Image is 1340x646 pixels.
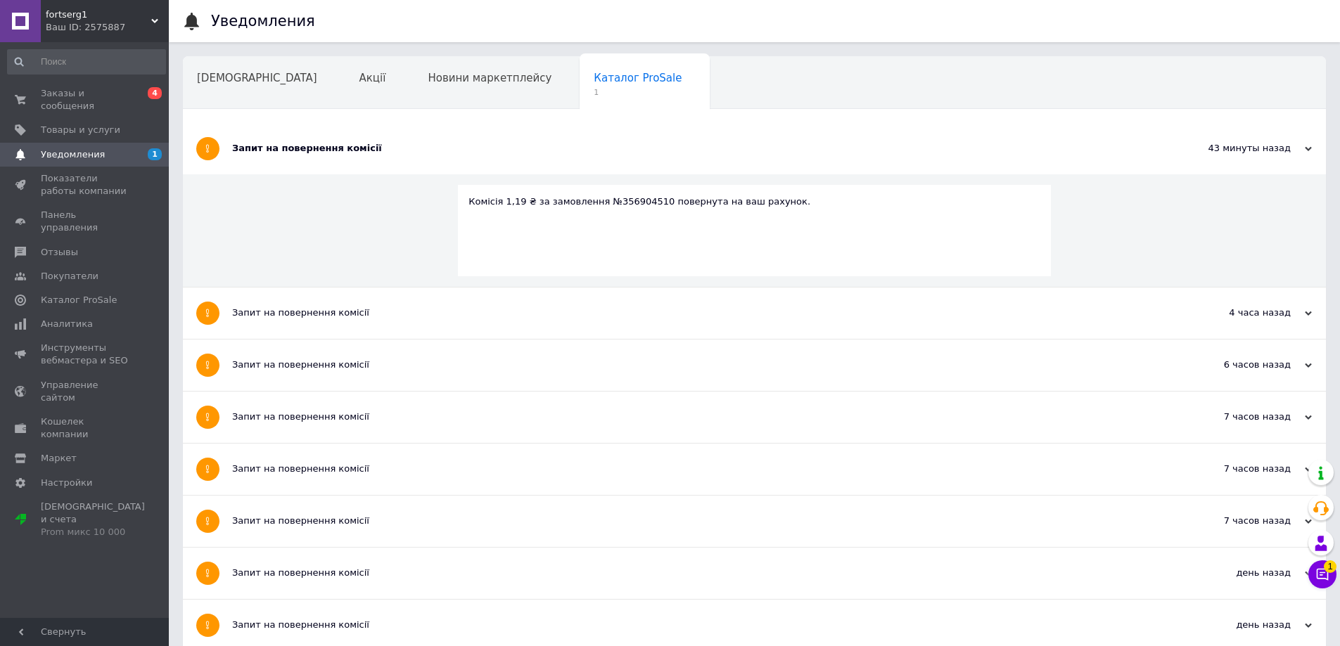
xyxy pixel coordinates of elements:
span: Покупатели [41,270,98,283]
div: Ваш ID: 2575887 [46,21,169,34]
span: [DEMOGRAPHIC_DATA] [197,72,317,84]
div: Запит на повернення комісії [232,619,1171,631]
span: 1 [594,87,682,98]
div: Запит на повернення комісії [232,306,1171,319]
span: Панель управления [41,209,130,234]
div: 7 часов назад [1171,515,1312,527]
div: Запит на повернення комісії [232,463,1171,475]
span: Отзывы [41,246,78,259]
div: день назад [1171,567,1312,579]
span: 4 [148,87,162,99]
div: Запит на повернення комісії [232,411,1171,423]
div: 4 часа назад [1171,306,1312,319]
span: [DEMOGRAPHIC_DATA] и счета [41,500,145,539]
span: Заказы и сообщения [41,87,130,112]
div: 7 часов назад [1171,411,1312,423]
span: Управление сайтом [41,379,130,404]
span: Каталог ProSale [594,72,682,84]
span: Настройки [41,477,92,489]
div: Запит на повернення комісії [232,567,1171,579]
span: Аналитика [41,318,93,330]
div: Запит на повернення комісії [232,358,1171,371]
span: fortserg1 [46,8,151,21]
span: Товары и услуги [41,124,120,136]
input: Поиск [7,49,166,75]
span: Маркет [41,452,77,465]
div: Prom микс 10 000 [41,526,145,538]
button: Чат с покупателем1 [1308,560,1336,588]
div: день назад [1171,619,1312,631]
h1: Уведомления [211,13,315,30]
span: Показатели работы компании [41,172,130,198]
div: 7 часов назад [1171,463,1312,475]
div: Комісія 1,19 ₴ за замовлення №356904510 повернута на ваш рахунок. [468,195,1040,208]
div: 6 часов назад [1171,358,1312,371]
div: Запит на повернення комісії [232,142,1171,155]
span: Уведомления [41,148,105,161]
span: Новини маркетплейсу [428,72,551,84]
span: 1 [148,148,162,160]
div: Запит на повернення комісії [232,515,1171,527]
span: Каталог ProSale [41,294,117,306]
div: 43 минуты назад [1171,142,1312,155]
span: Инструменты вебмастера и SEO [41,342,130,367]
span: 1 [1324,560,1336,573]
span: Кошелек компании [41,415,130,441]
span: Акції [359,72,386,84]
